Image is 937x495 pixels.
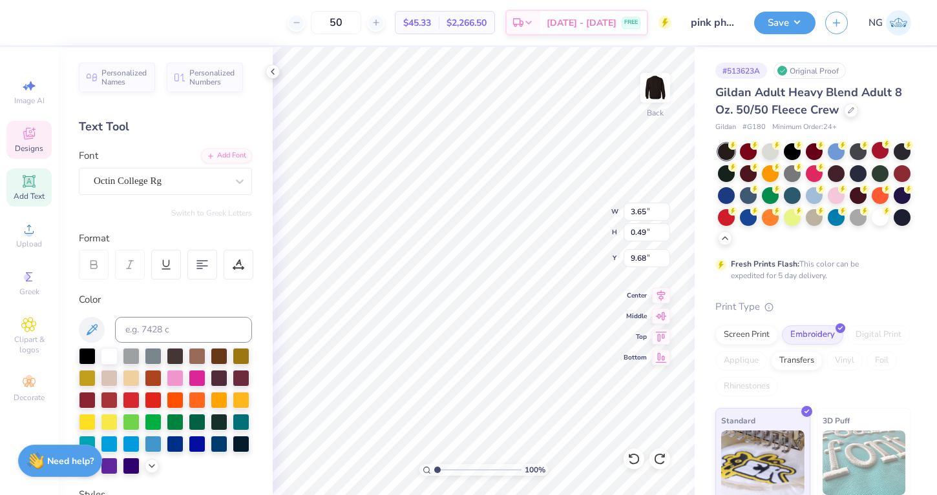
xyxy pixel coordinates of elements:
div: Vinyl [826,351,863,370]
span: [DATE] - [DATE] [547,16,616,30]
span: $2,266.50 [447,16,487,30]
div: This color can be expedited for 5 day delivery. [731,258,890,281]
span: FREE [624,18,638,27]
img: Standard [721,430,805,495]
div: Rhinestones [715,377,778,396]
div: # 513623A [715,63,767,79]
span: Bottom [624,353,647,362]
label: Font [79,148,98,163]
input: – – [311,11,361,34]
span: Upload [16,239,42,249]
button: Save [754,12,816,34]
span: Personalized Numbers [189,68,235,86]
div: Text Tool [79,118,252,136]
span: 3D Puff [823,414,850,427]
div: Applique [715,351,767,370]
img: Back [642,75,668,101]
div: Screen Print [715,325,778,345]
span: # G180 [742,122,766,133]
div: Print Type [715,299,911,314]
a: NG [869,10,911,35]
span: Decorate [14,392,45,403]
span: Clipart & logos [6,334,52,355]
div: Format [79,231,253,246]
button: Switch to Greek Letters [171,208,252,218]
span: Gildan Adult Heavy Blend Adult 8 Oz. 50/50 Fleece Crew [715,85,902,117]
strong: Fresh Prints Flash: [731,259,799,269]
input: Untitled Design [681,10,744,35]
span: 100 % [525,464,545,476]
div: Foil [867,351,897,370]
span: Image AI [14,96,45,106]
div: Color [79,292,252,307]
div: Add Font [201,148,252,163]
div: Embroidery [782,325,843,345]
strong: Need help? [47,455,94,467]
span: Middle [624,312,647,321]
img: Nola Gabbard [886,10,911,35]
span: Greek [19,287,39,297]
span: Standard [721,414,755,427]
span: Minimum Order: 24 + [772,122,837,133]
span: Designs [15,143,43,154]
span: Top [624,332,647,341]
span: Gildan [715,122,736,133]
span: Add Text [14,191,45,201]
input: e.g. 7428 c [115,317,252,343]
span: $45.33 [403,16,431,30]
div: Digital Print [847,325,910,345]
span: Personalized Names [101,68,147,86]
div: Original Proof [774,63,846,79]
span: NG [869,15,883,30]
img: 3D Puff [823,430,906,495]
div: Back [647,107,664,119]
span: Center [624,291,647,300]
div: Transfers [771,351,823,370]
